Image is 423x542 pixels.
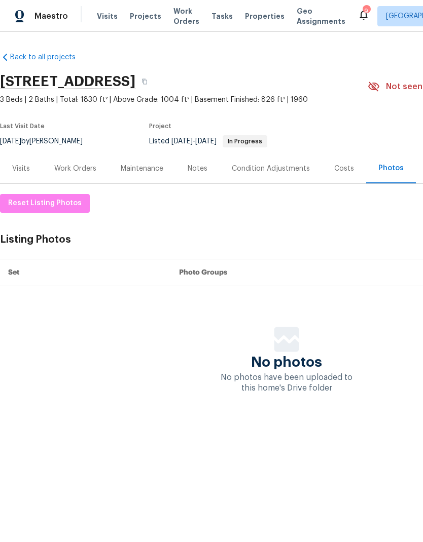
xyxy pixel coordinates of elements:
span: In Progress [224,138,266,144]
div: Photos [378,163,404,173]
span: Work Orders [173,6,199,26]
span: Properties [245,11,285,21]
span: - [171,138,217,145]
span: No photos have been uploaded to this home's Drive folder [221,373,352,392]
span: [DATE] [195,138,217,145]
div: Notes [188,164,207,174]
span: Tasks [211,13,233,20]
span: Projects [130,11,161,21]
div: Maintenance [121,164,163,174]
div: Visits [12,164,30,174]
span: Listed [149,138,267,145]
span: Project [149,123,171,129]
span: No photos [251,357,322,367]
span: Visits [97,11,118,21]
div: Condition Adjustments [232,164,310,174]
div: Work Orders [54,164,96,174]
span: [DATE] [171,138,193,145]
span: Geo Assignments [297,6,345,26]
div: Costs [334,164,354,174]
span: Maestro [34,11,68,21]
div: 9 [363,6,370,16]
span: Reset Listing Photos [8,197,82,210]
button: Copy Address [135,72,154,91]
